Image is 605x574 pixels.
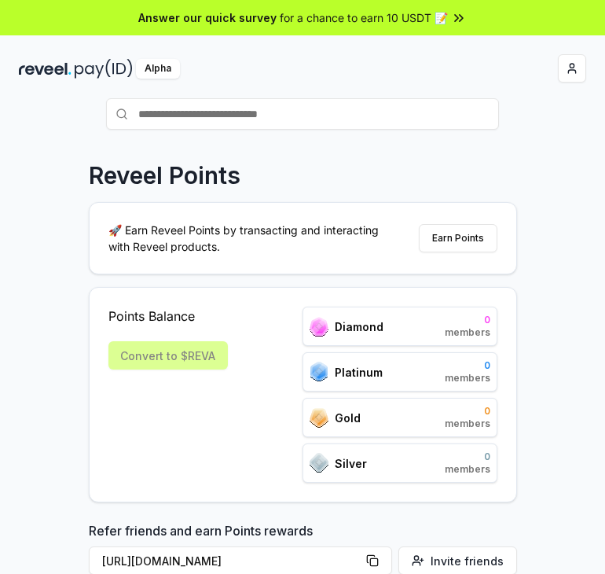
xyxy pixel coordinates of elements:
span: members [445,463,490,476]
p: 🚀 Earn Reveel Points by transacting and interacting with Reveel products. [108,222,391,255]
span: members [445,372,490,385]
img: ranks_icon [310,317,328,337]
span: for a chance to earn 10 USDT 📝 [280,9,448,26]
img: pay_id [75,59,133,79]
img: reveel_dark [19,59,71,79]
span: members [445,326,490,339]
span: Silver [335,455,367,472]
span: members [445,418,490,430]
span: Diamond [335,318,383,335]
img: ranks_icon [310,408,328,428]
img: ranks_icon [310,362,328,382]
p: Reveel Points [89,161,240,189]
span: 0 [445,314,490,326]
span: Answer our quick survey [138,9,277,26]
div: Alpha [136,59,180,79]
span: 0 [445,451,490,463]
img: ranks_icon [310,453,328,473]
span: Platinum [335,364,383,381]
span: Invite friends [431,553,504,569]
button: Earn Points [419,224,497,252]
span: 0 [445,405,490,418]
span: 0 [445,359,490,372]
span: Gold [335,410,361,426]
span: Points Balance [108,307,228,326]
